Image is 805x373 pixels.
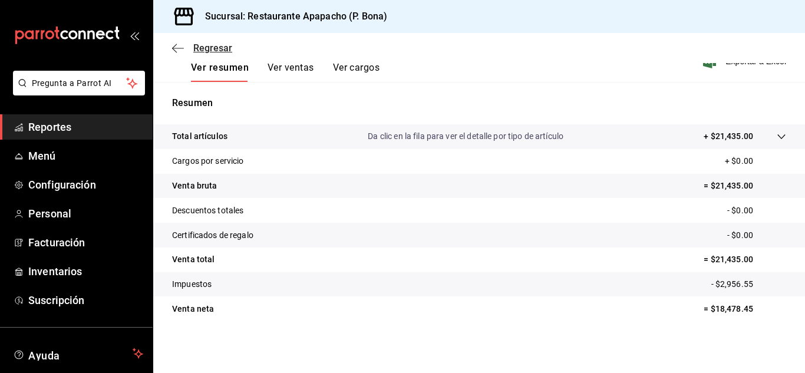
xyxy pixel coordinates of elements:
[268,62,314,82] button: Ver ventas
[172,204,243,217] p: Descuentos totales
[333,62,380,82] button: Ver cargos
[172,155,244,167] p: Cargos por servicio
[727,204,786,217] p: - $0.00
[711,278,786,291] p: - $2,956.55
[727,229,786,242] p: - $0.00
[191,62,249,82] button: Ver resumen
[28,206,143,222] span: Personal
[28,346,128,361] span: Ayuda
[28,177,143,193] span: Configuración
[172,180,217,192] p: Venta bruta
[172,229,253,242] p: Certificados de regalo
[704,130,753,143] p: + $21,435.00
[28,292,143,308] span: Suscripción
[28,263,143,279] span: Inventarios
[8,85,145,98] a: Pregunta a Parrot AI
[130,31,139,40] button: open_drawer_menu
[704,180,786,192] p: = $21,435.00
[172,96,786,110] p: Resumen
[725,155,786,167] p: + $0.00
[13,71,145,95] button: Pregunta a Parrot AI
[191,62,380,82] div: navigation tabs
[28,119,143,135] span: Reportes
[368,130,563,143] p: Da clic en la fila para ver el detalle por tipo de artículo
[172,253,215,266] p: Venta total
[172,303,214,315] p: Venta neta
[172,130,227,143] p: Total artículos
[193,42,232,54] span: Regresar
[196,9,387,24] h3: Sucursal: Restaurante Apapacho (P. Bona)
[704,303,786,315] p: = $18,478.45
[28,235,143,250] span: Facturación
[32,77,127,90] span: Pregunta a Parrot AI
[704,253,786,266] p: = $21,435.00
[172,278,212,291] p: Impuestos
[172,42,232,54] button: Regresar
[28,148,143,164] span: Menú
